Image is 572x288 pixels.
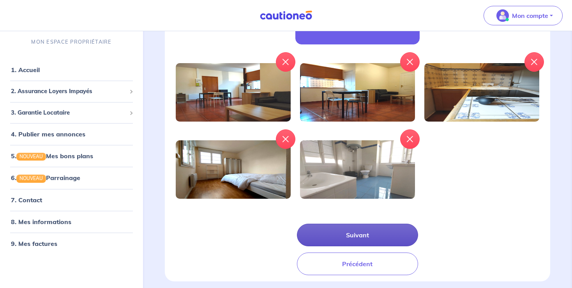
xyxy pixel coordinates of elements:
[297,253,418,275] button: Précédent
[11,239,57,247] a: 9. Mes factures
[297,224,418,246] button: Suivant
[3,62,140,78] div: 1. Accueil
[496,9,509,22] img: illu_account_valid_menu.svg
[3,235,140,251] div: 9. Mes factures
[11,217,71,225] a: 8. Mes informations
[31,38,111,46] p: MON ESPACE PROPRIÉTAIRE
[11,87,126,96] span: 2. Assurance Loyers Impayés
[11,152,93,160] a: 5.NOUVEAUMes bons plans
[11,130,85,138] a: 4. Publier mes annonces
[257,11,315,20] img: Cautioneo
[3,126,140,142] div: 4. Publier mes annonces
[424,63,539,122] img: Cuisine 1.jpg
[11,174,80,182] a: 6.NOUVEAUParrainage
[484,6,563,25] button: illu_account_valid_menu.svgMon compte
[3,84,140,99] div: 2. Assurance Loyers Impayés
[11,66,40,74] a: 1. Accueil
[300,63,415,122] img: Salon 2.jpg
[3,192,140,207] div: 7. Contact
[176,63,291,122] img: Salon 1.jpg
[3,105,140,120] div: 3. Garantie Locataire
[3,214,140,229] div: 8. Mes informations
[3,148,140,164] div: 5.NOUVEAUMes bons plans
[11,108,126,117] span: 3. Garantie Locataire
[3,170,140,186] div: 6.NOUVEAUParrainage
[512,11,548,20] p: Mon compte
[176,140,291,199] img: Chambre 1.jpg
[11,196,42,203] a: 7. Contact
[300,140,415,199] img: Salle de bain 1.jpg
